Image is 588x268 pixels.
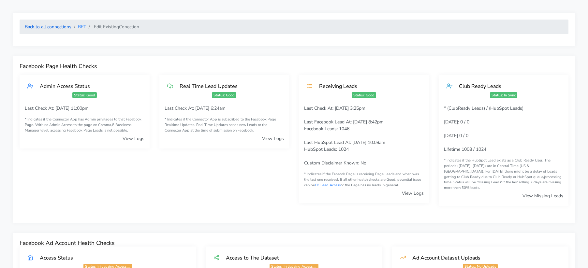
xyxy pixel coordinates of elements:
[444,105,523,111] span: * (ClubReady Leads) / (HubSpot Leads)
[165,105,284,112] p: Last Check At: [DATE] 6:24am
[315,183,341,188] a: FB Lead Access
[165,117,284,133] small: * Indicates if the Connector App is subscribed to the Facebook Page Realtime Updates. Real Time U...
[304,126,349,132] span: Facebook Leads: 1046
[304,160,366,166] span: Custom Disclaimer Known: No
[262,135,284,142] a: View Logs
[304,105,365,111] span: Last Check At: [DATE] 3:25pm
[33,254,188,261] div: Access Status
[20,63,568,70] h4: Facebook Page Health Checks
[304,146,349,152] span: HubSpot Leads: 1024
[304,172,421,188] span: * Indicates if the Faceook Page is receiving Page Leads and when was the last one received. If al...
[304,119,384,125] span: Last Facebook Lead At: [DATE] 8:42pm
[86,23,139,30] li: Edit Existing Conection
[304,139,385,146] span: Last HubSpot Lead At: [DATE] 10:08am
[402,190,424,196] a: View Logs
[20,240,568,247] h4: Facebook Ad Account Health Checks
[444,146,486,152] span: Lifetime 1008 / 1024
[444,119,469,125] span: [DATE]: 0 / 0
[25,117,144,133] small: * Indicates if the Connector App has Admin privilages to that Facebook Page. With no Admin Access...
[20,20,568,34] nav: breadcrumb
[72,92,97,98] span: Status: Good
[452,83,561,90] div: Club Ready Leads
[444,133,468,139] span: [DATE] 0 / 0
[490,92,517,98] span: Status: In Sync
[522,193,563,199] a: View Missing Leads
[406,254,561,261] div: Ad Account Dataset Uploads
[78,24,86,30] a: BFT
[25,105,144,112] p: Last Check At: [DATE] 11:00pm
[313,83,421,90] div: Receiving Leads
[33,83,142,90] div: Admin Access Status
[444,158,562,190] span: * Indicates if the HubSpot Lead exists as a Club Ready User. The periods ([DATE], [DATE]) are in ...
[123,135,144,142] a: View Logs
[352,92,376,98] span: Status: Good
[25,24,71,30] a: Back to all connections
[173,83,282,90] div: Real Time Lead Updates
[212,92,236,98] span: Status: Good
[219,254,374,261] div: Access to The Dataset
